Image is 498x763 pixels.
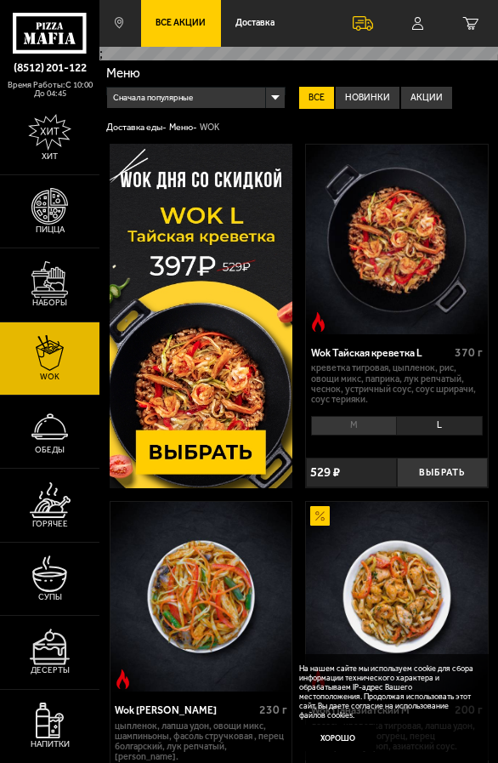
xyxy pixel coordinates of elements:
span: Наборы [32,299,67,308]
li: L [396,416,483,436]
div: Wok Тайская креветка L [311,347,451,360]
button: Выбрать [397,458,488,487]
span: WOK [40,373,59,382]
span: Пицца [36,226,65,235]
img: Острое блюдо [308,312,328,332]
div: ; [99,47,498,60]
span: Десерты [31,667,70,675]
img: Острое блюдо [113,669,133,689]
span: Доставка [235,19,274,28]
img: Wok Паназиатский M [306,502,487,692]
a: Острое блюдоWok Карри М [110,502,291,692]
img: Wok Тайская креветка L [306,145,487,334]
button: Хорошо [299,725,377,751]
a: Острое блюдоWok Тайская креветка L [306,145,487,334]
span: Горячее [32,521,68,529]
a: Меню- [169,122,197,133]
span: Все Акции [156,19,206,28]
a: Доставка еды- [106,122,167,133]
label: Акции [401,87,452,110]
span: Хит [42,153,58,162]
div: WOK [200,122,219,134]
span: 370 г [455,345,483,360]
a: АкционныйОстрое блюдоWok Паназиатский M [306,502,487,692]
p: На нашем сайте мы используем cookie для сбора информации технического характера и обрабатываем IP... [299,663,475,720]
h1: Меню [106,67,490,80]
span: 230 г [259,703,287,717]
span: Напитки [31,741,70,749]
div: 0 [306,412,487,453]
p: креветка тигровая, цыпленок, рис, овощи микс, паприка, лук репчатый, чеснок, устричный соус, соус... [311,363,484,405]
div: Wok [PERSON_NAME] [115,704,255,717]
p: цыпленок, лапша удон, овощи микс, шампиньоны, фасоль стручковая , перец болгарский, лук репчатый,... [115,721,287,763]
span: Супы [38,594,62,602]
span: 529 ₽ [310,466,340,479]
li: M [311,416,397,436]
span: Обеды [35,447,65,455]
span: Сначала популярные [113,86,193,111]
img: Акционный [310,506,330,526]
label: Все [299,87,334,110]
img: Wok Карри М [110,502,291,692]
label: Новинки [336,87,399,110]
